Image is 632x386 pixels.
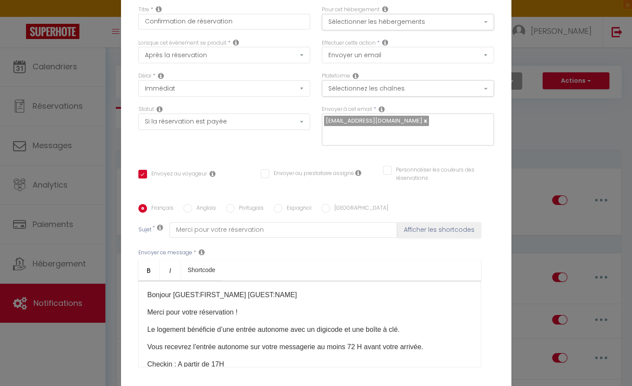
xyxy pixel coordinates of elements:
label: Effectuer cette action [322,39,376,47]
label: Titre [138,6,149,14]
label: Anglais [192,204,216,214]
i: Action Channel [353,72,359,79]
i: Envoyer au prestataire si il est assigné [355,169,361,176]
label: Envoyez au voyageur [147,170,207,179]
i: Action Type [382,39,388,46]
button: Sélectionnez les chaînes [322,80,494,97]
label: Envoyer à cet email [322,105,372,114]
i: This Rental [382,6,388,13]
i: Message [199,249,205,256]
label: Sujet [138,226,151,235]
label: Français [147,204,174,214]
i: Event Occur [233,39,239,46]
label: [GEOGRAPHIC_DATA] [330,204,388,214]
p: Checkin : A partir de 17H [147,359,472,370]
span: [EMAIL_ADDRESS][DOMAIN_NAME] [326,117,422,125]
div: ​ [138,281,481,367]
i: Envoyer au voyageur [210,170,216,177]
label: Portugais [235,204,264,214]
p: Le logement bénéficie d’une entrée autonome avec un digicode et une boîte à clé. [147,324,472,335]
a: Shortcode [181,259,223,280]
button: Sélectionner les hébergements [322,14,494,30]
p: ​​Merci pour votre réservation ! [147,307,472,318]
a: Italic [160,259,181,280]
i: Subject [157,224,163,231]
i: Recipient [379,106,385,113]
i: Action Time [158,72,164,79]
button: Afficher les shortcodes [397,222,481,238]
p: Vous recevrez l'entrée autonome sur votre messagerie au moins 72 H avant votre arrivée. [147,342,472,352]
label: Espagnol [282,204,311,214]
a: Bold [138,259,160,280]
label: Délai [138,72,151,80]
label: Plateforme [322,72,350,80]
label: Statut [138,105,154,114]
label: Envoyer ce message [138,249,192,257]
label: Pour cet hébergement [322,6,380,14]
i: Title [156,6,162,13]
label: Lorsque cet événement se produit [138,39,226,47]
p: Bonjour [GUEST:FIRST_NAME] [GUEST:NAME] [147,290,472,300]
i: Booking status [157,106,163,113]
